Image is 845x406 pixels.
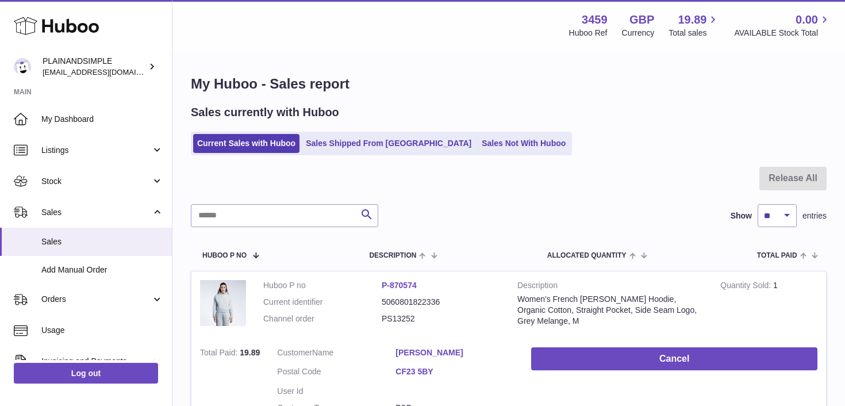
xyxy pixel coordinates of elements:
div: Currency [622,28,655,39]
span: Sales [41,236,163,247]
span: Usage [41,325,163,336]
dt: Postal Code [277,366,395,380]
img: duco@plainandsimple.com [14,58,31,75]
span: [EMAIL_ADDRESS][DOMAIN_NAME] [43,67,169,76]
a: Log out [14,363,158,384]
td: 1 [712,271,826,339]
span: Total paid [757,252,797,259]
span: My Dashboard [41,114,163,125]
div: Huboo Ref [569,28,608,39]
span: Invoicing and Payments [41,356,151,367]
label: Show [731,210,752,221]
a: P-870574 [382,281,417,290]
strong: Total Paid [200,348,240,360]
a: Current Sales with Huboo [193,134,299,153]
span: ALLOCATED Quantity [547,252,627,259]
a: Sales Shipped From [GEOGRAPHIC_DATA] [302,134,475,153]
dt: User Id [277,386,395,397]
span: 0.00 [796,12,818,28]
span: Customer [277,348,312,357]
span: Listings [41,145,151,156]
dt: Channel order [263,313,382,324]
span: Total sales [669,28,720,39]
span: AVAILABLE Stock Total [734,28,831,39]
a: CF23 5BY [395,366,514,377]
strong: Quantity Sold [720,281,773,293]
span: Huboo P no [202,252,247,259]
span: Stock [41,176,151,187]
h2: Sales currently with Huboo [191,105,339,120]
strong: GBP [629,12,654,28]
a: [PERSON_NAME] [395,347,514,358]
strong: Description [517,280,703,294]
div: Women's French [PERSON_NAME] Hoodie, Organic Cotton, Straight Pocket, Side Seam Logo, Grey Melang... [517,294,703,327]
a: 0.00 AVAILABLE Stock Total [734,12,831,39]
div: PLAINANDSIMPLE [43,56,146,78]
span: Add Manual Order [41,265,163,275]
dd: PS13252 [382,313,500,324]
dd: 5060801822336 [382,297,500,308]
span: Orders [41,294,151,305]
dt: Huboo P no [263,280,382,291]
dt: Name [277,347,395,361]
dt: Current identifier [263,297,382,308]
a: Sales Not With Huboo [478,134,570,153]
h1: My Huboo - Sales report [191,75,827,93]
a: 19.89 Total sales [669,12,720,39]
span: 19.89 [240,348,260,357]
span: entries [802,210,827,221]
strong: 3459 [582,12,608,28]
span: Sales [41,207,151,218]
span: 19.89 [678,12,706,28]
span: Description [369,252,416,259]
img: 34591707912918.jpeg [200,280,246,326]
button: Cancel [531,347,817,371]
